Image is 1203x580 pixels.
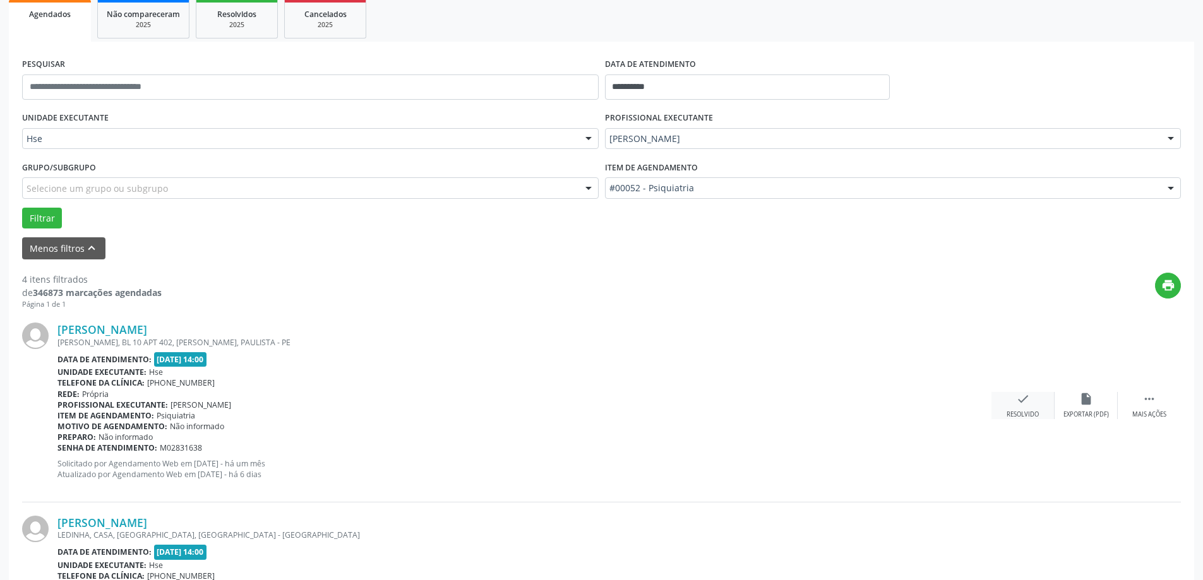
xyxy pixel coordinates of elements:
[57,367,147,377] b: Unidade executante:
[57,323,147,336] a: [PERSON_NAME]
[57,458,991,480] p: Solicitado por Agendamento Web em [DATE] - há um mês Atualizado por Agendamento Web em [DATE] - h...
[57,432,96,442] b: Preparo:
[1161,278,1175,292] i: print
[57,389,80,399] b: Rede:
[157,410,195,421] span: Psiquiatria
[1155,273,1181,299] button: print
[57,421,167,432] b: Motivo de agendamento:
[170,421,224,432] span: Não informado
[85,241,99,255] i: keyboard_arrow_up
[147,377,215,388] span: [PHONE_NUMBER]
[22,286,162,299] div: de
[22,273,162,286] div: 4 itens filtrados
[57,354,152,365] b: Data de atendimento:
[57,516,147,530] a: [PERSON_NAME]
[57,442,157,453] b: Senha de atendimento:
[1007,410,1039,419] div: Resolvido
[22,237,105,259] button: Menos filtroskeyboard_arrow_up
[57,410,154,421] b: Item de agendamento:
[22,55,65,74] label: PESQUISAR
[22,299,162,310] div: Página 1 de 1
[605,158,698,177] label: Item de agendamento
[1079,392,1093,406] i: insert_drive_file
[107,9,180,20] span: Não compareceram
[57,399,168,410] b: Profissional executante:
[57,560,147,571] b: Unidade executante:
[57,377,145,388] b: Telefone da clínica:
[27,133,573,145] span: Hse
[29,9,71,20] span: Agendados
[99,432,153,442] span: Não informado
[1132,410,1166,419] div: Mais ações
[154,545,207,559] span: [DATE] 14:00
[171,399,231,410] span: [PERSON_NAME]
[154,352,207,367] span: [DATE] 14:00
[22,516,49,542] img: img
[160,442,202,453] span: M02831638
[27,182,168,195] span: Selecione um grupo ou subgrupo
[57,530,991,540] div: LEDINHA, CASA, [GEOGRAPHIC_DATA], [GEOGRAPHIC_DATA] - [GEOGRAPHIC_DATA]
[107,20,180,30] div: 2025
[205,20,268,30] div: 2025
[609,182,1156,194] span: #00052 - Psiquiatria
[149,560,163,571] span: Hse
[1063,410,1109,419] div: Exportar (PDF)
[609,133,1156,145] span: [PERSON_NAME]
[149,367,163,377] span: Hse
[605,109,713,128] label: PROFISSIONAL EXECUTANTE
[1016,392,1030,406] i: check
[57,547,152,557] b: Data de atendimento:
[217,9,256,20] span: Resolvidos
[605,55,696,74] label: DATA DE ATENDIMENTO
[82,389,109,399] span: Própria
[22,323,49,349] img: img
[22,208,62,229] button: Filtrar
[304,9,347,20] span: Cancelados
[22,109,109,128] label: UNIDADE EXECUTANTE
[1142,392,1156,406] i: 
[33,287,162,299] strong: 346873 marcações agendadas
[22,158,96,177] label: Grupo/Subgrupo
[57,337,991,348] div: [PERSON_NAME], BL 10 APT 402, [PERSON_NAME], PAULISTA - PE
[294,20,357,30] div: 2025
